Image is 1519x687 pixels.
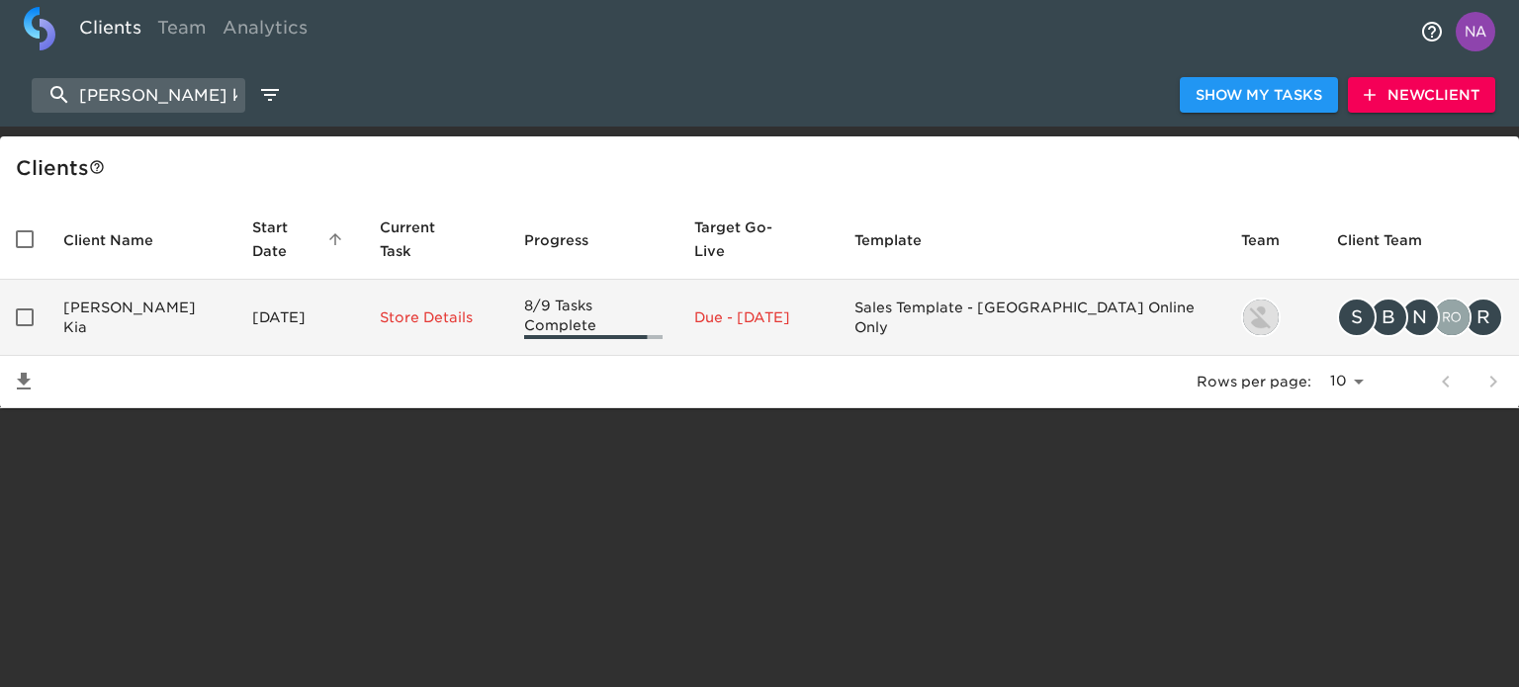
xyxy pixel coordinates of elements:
div: R [1464,298,1503,337]
button: edit [253,78,287,112]
span: Client Team [1337,228,1448,252]
td: [PERSON_NAME] Kia [47,280,236,356]
span: Start Date [252,215,348,263]
button: NewClient [1348,77,1495,114]
img: rohitvarma.addepalli@cdk.com [1434,300,1470,335]
button: notifications [1408,8,1456,55]
select: rows per page [1319,367,1371,396]
span: Client Name [63,228,179,252]
a: Clients [71,7,149,55]
p: Rows per page: [1197,372,1311,391]
td: Sales Template - [GEOGRAPHIC_DATA] Online Only [839,280,1225,356]
span: Current Task [380,215,492,263]
span: New Client [1364,83,1479,108]
input: search [32,78,245,113]
span: Calculated based on the start date and the duration of all Tasks contained in this Hub. [694,215,796,263]
div: Client s [16,152,1511,184]
button: Show My Tasks [1180,77,1338,114]
a: Analytics [215,7,315,55]
img: Profile [1456,12,1495,51]
p: Store Details [380,307,492,327]
span: Progress [524,228,614,252]
p: Due - [DATE] [694,307,822,327]
div: B [1369,298,1408,337]
td: [DATE] [236,280,364,356]
svg: This is a list of all of your clients and clients shared with you [89,159,105,175]
div: S [1337,298,1377,337]
td: 8/9 Tasks Complete [508,280,678,356]
span: Team [1241,228,1305,252]
span: Template [854,228,947,252]
div: N [1400,298,1440,337]
a: Team [149,7,215,55]
div: susan.duvall@bannisters.com, brian.westwell@bannisters.com, nick.spencer@bannisters.com, rohitvar... [1337,298,1503,337]
div: ryan.tamanini@roadster.com [1241,298,1305,337]
img: logo [24,7,55,50]
img: ryan.tamanini@roadster.com [1243,300,1279,335]
span: Target Go-Live [694,215,822,263]
span: This is the next Task in this Hub that should be completed [380,215,467,263]
span: Show My Tasks [1196,83,1322,108]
